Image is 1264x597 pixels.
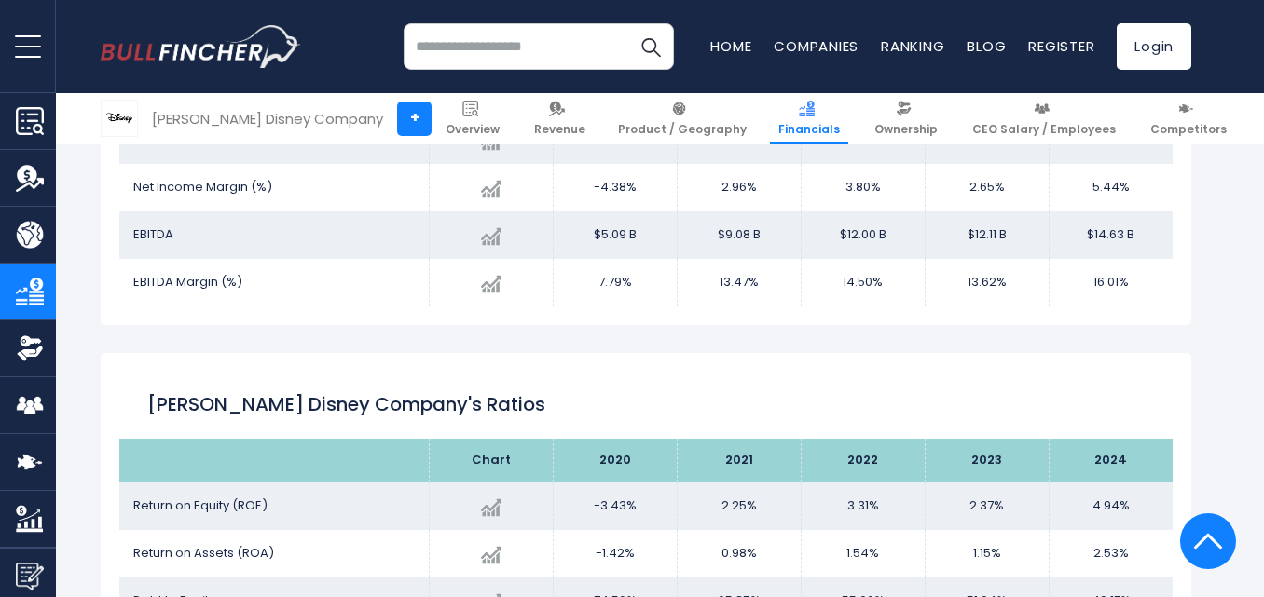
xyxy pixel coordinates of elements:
[16,334,44,362] img: Ownership
[147,390,1145,418] h2: [PERSON_NAME] Disney Company's Ratios
[1028,36,1094,56] a: Register
[152,108,383,129] div: [PERSON_NAME] Disney Company
[553,164,677,211] td: -4.38%
[133,496,268,514] span: Return on Equity (ROE)
[1049,259,1173,306] td: 16.01%
[925,530,1049,577] td: 1.15%
[133,544,274,562] span: Return on Assets (ROA)
[964,93,1124,144] a: CEO Salary / Employees
[925,211,1049,259] td: $12.11 B
[101,25,301,68] img: bullfincher logo
[801,439,925,482] th: 2022
[1049,482,1173,530] td: 4.94%
[1117,23,1191,70] a: Login
[101,25,301,68] a: Go to homepage
[801,482,925,530] td: 3.31%
[778,122,840,137] span: Financials
[1049,439,1173,482] th: 2024
[437,93,508,144] a: Overview
[397,102,432,136] a: +
[677,482,801,530] td: 2.25%
[925,259,1049,306] td: 13.62%
[801,530,925,577] td: 1.54%
[133,273,242,291] span: EBITDA Margin (%)
[102,101,137,136] img: DIS logo
[677,259,801,306] td: 13.47%
[553,211,677,259] td: $5.09 B
[774,36,859,56] a: Companies
[677,530,801,577] td: 0.98%
[677,211,801,259] td: $9.08 B
[925,482,1049,530] td: 2.37%
[1049,211,1173,259] td: $14.63 B
[801,164,925,211] td: 3.80%
[553,439,677,482] th: 2020
[925,439,1049,482] th: 2023
[553,259,677,306] td: 7.79%
[801,259,925,306] td: 14.50%
[429,439,553,482] th: Chart
[874,122,938,137] span: Ownership
[526,93,594,144] a: Revenue
[710,36,751,56] a: Home
[534,122,585,137] span: Revenue
[618,122,747,137] span: Product / Geography
[446,122,500,137] span: Overview
[677,439,801,482] th: 2021
[972,122,1116,137] span: CEO Salary / Employees
[133,225,173,243] span: EBITDA
[1049,530,1173,577] td: 2.53%
[627,23,674,70] button: Search
[133,178,272,196] span: Net Income Margin (%)
[866,93,946,144] a: Ownership
[1049,164,1173,211] td: 5.44%
[677,164,801,211] td: 2.96%
[881,36,944,56] a: Ranking
[553,530,677,577] td: -1.42%
[801,211,925,259] td: $12.00 B
[553,482,677,530] td: -3.43%
[967,36,1006,56] a: Blog
[925,164,1049,211] td: 2.65%
[1150,122,1227,137] span: Competitors
[1142,93,1235,144] a: Competitors
[610,93,755,144] a: Product / Geography
[770,93,848,144] a: Financials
